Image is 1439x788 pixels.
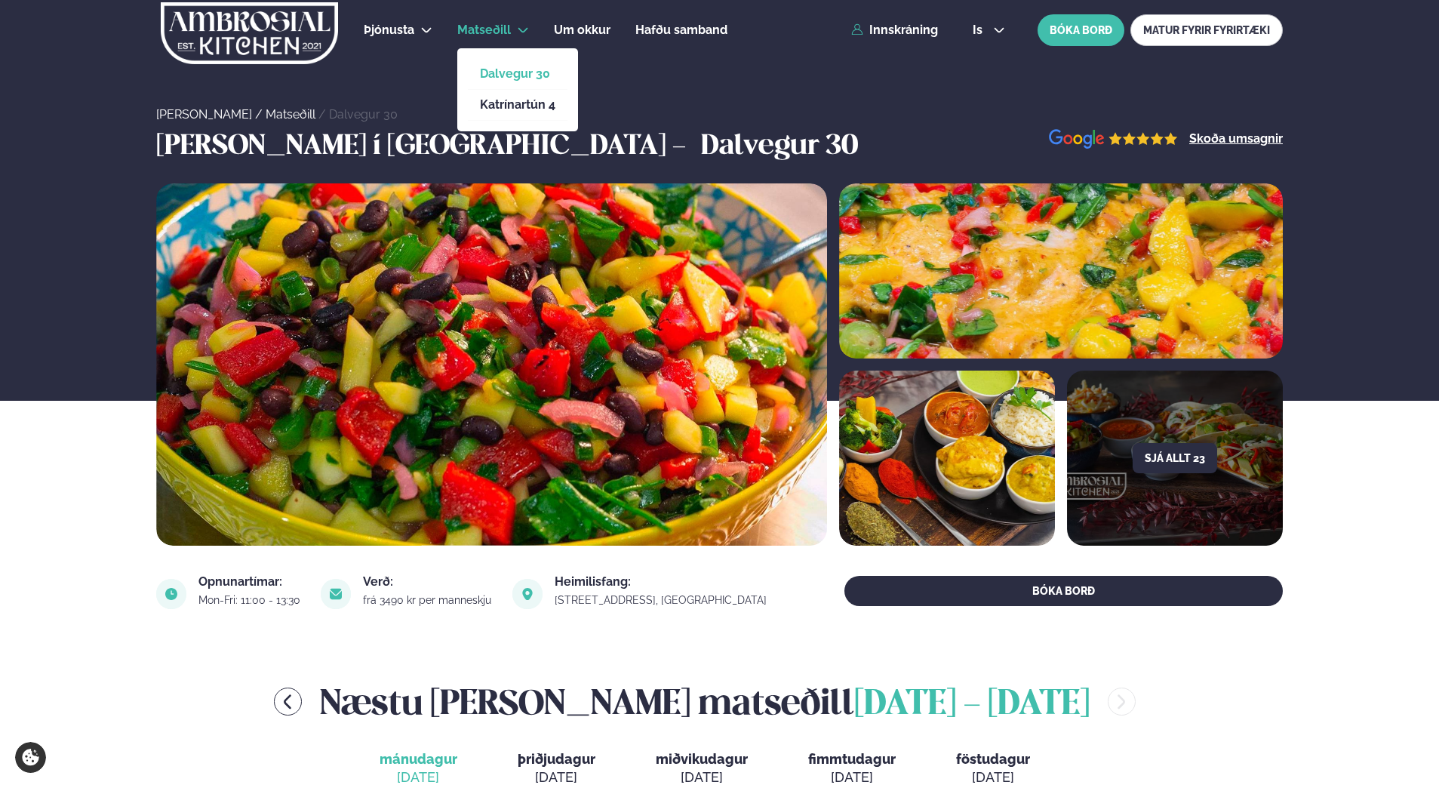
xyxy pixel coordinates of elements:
[156,579,186,609] img: image alt
[844,576,1283,606] button: BÓKA BORÐ
[1108,688,1136,716] button: menu-btn-right
[364,21,414,39] a: Þjónusta
[518,768,595,786] div: [DATE]
[839,183,1283,359] img: image alt
[854,688,1090,722] span: [DATE] - [DATE]
[198,576,303,588] div: Opnunartímar:
[457,23,511,37] span: Matseðill
[1189,133,1283,145] a: Skoða umsagnir
[956,751,1030,767] span: föstudagur
[555,591,769,609] a: link
[956,768,1030,786] div: [DATE]
[1049,129,1178,149] img: image alt
[635,23,727,37] span: Hafðu samband
[1130,14,1283,46] a: MATUR FYRIR FYRIRTÆKI
[635,21,727,39] a: Hafðu samband
[973,24,987,36] span: is
[159,2,340,64] img: logo
[554,23,610,37] span: Um okkur
[1133,443,1217,473] button: Sjá allt 23
[808,751,896,767] span: fimmtudagur
[363,576,494,588] div: Verð:
[480,68,555,80] a: Dalvegur 30
[1038,14,1124,46] button: BÓKA BORÐ
[518,751,595,767] span: þriðjudagur
[457,21,511,39] a: Matseðill
[656,768,748,786] div: [DATE]
[198,594,303,606] div: Mon-Fri: 11:00 - 13:30
[364,23,414,37] span: Þjónusta
[555,576,769,588] div: Heimilisfang:
[380,768,457,786] div: [DATE]
[363,594,494,606] div: frá 3490 kr per manneskju
[156,183,827,546] img: image alt
[961,24,1017,36] button: is
[656,751,748,767] span: miðvikudagur
[318,107,329,122] span: /
[329,107,398,122] a: Dalvegur 30
[554,21,610,39] a: Um okkur
[266,107,315,122] a: Matseðill
[851,23,938,37] a: Innskráning
[321,579,351,609] img: image alt
[320,677,1090,726] h2: Næstu [PERSON_NAME] matseðill
[380,751,457,767] span: mánudagur
[808,768,896,786] div: [DATE]
[274,688,302,716] button: menu-btn-left
[839,371,1055,546] img: image alt
[480,99,555,111] a: Katrínartún 4
[255,107,266,122] span: /
[15,742,46,773] a: Cookie settings
[701,129,858,165] h3: Dalvegur 30
[156,107,252,122] a: [PERSON_NAME]
[512,579,543,609] img: image alt
[156,129,693,165] h3: [PERSON_NAME] í [GEOGRAPHIC_DATA] -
